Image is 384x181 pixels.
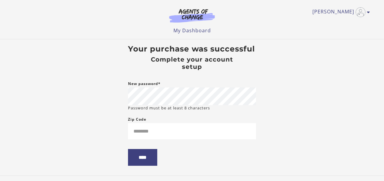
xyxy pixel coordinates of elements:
[173,27,211,34] a: My Dashboard
[128,80,161,87] label: New password*
[128,116,146,123] label: Zip Code
[141,56,243,70] h4: Complete your account setup
[163,9,221,23] img: Agents of Change Logo
[312,7,367,17] a: Toggle menu
[128,44,256,53] h3: Your purchase was successful
[128,105,210,111] small: Password must be at least 8 characters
